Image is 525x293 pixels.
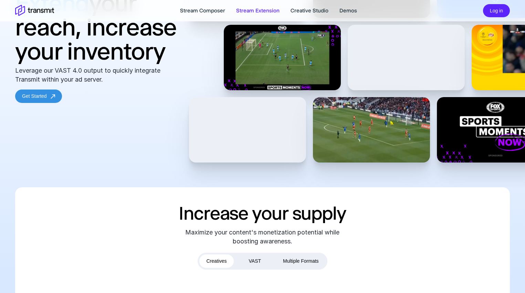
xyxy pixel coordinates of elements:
button: Multiple Formats [276,254,325,268]
button: VAST [242,254,268,268]
a: Demos [339,7,357,15]
a: Get Started [15,90,62,103]
h2: Increase your supply [179,201,346,225]
a: Stream Composer [180,7,225,15]
a: Creative Studio [291,7,328,15]
a: Log in [483,7,510,13]
div: Leverage our VAST 4.0 output to quickly integrate Transmit within your ad server. [15,66,170,84]
div: Maximize your content's monetization potential while boosting awareness. [185,228,340,246]
button: Creatives [199,254,233,268]
button: Log in [483,4,510,18]
a: Stream Extension [236,7,280,15]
